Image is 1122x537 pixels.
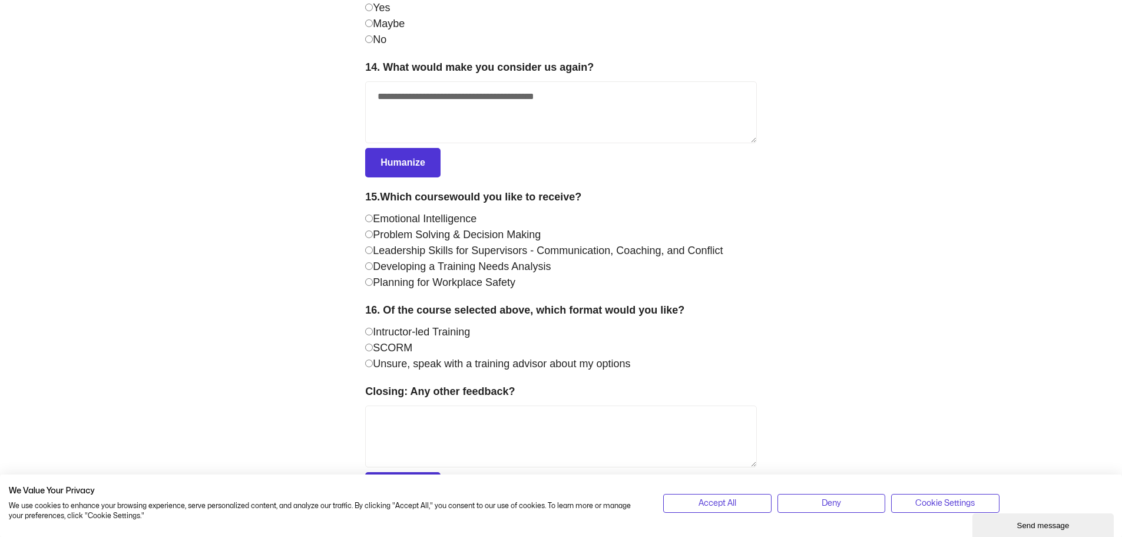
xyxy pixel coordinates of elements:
[365,4,373,11] input: Yes
[365,360,373,367] input: Unsure, speak with a training advisor about my options
[365,34,386,45] label: No
[365,35,373,43] input: No
[365,19,373,27] input: Maybe
[365,245,723,256] label: Leadership Skills for Supervisors - Communication, Coaching, and Conflict
[365,60,757,81] label: 14. What would make you consider us again?
[822,497,841,510] span: Deny
[365,358,630,370] label: Unsure, speak with a training advisor about my options
[365,189,757,211] label: 15. would you like to receive?
[365,278,373,286] input: Planning for Workplace Safety
[380,191,449,203] strong: Which course
[972,511,1116,537] iframe: chat widget
[365,2,390,14] label: Yes
[365,276,515,288] label: Planning for Workplace Safety
[365,18,405,29] label: Maybe
[365,342,412,354] label: SCORM
[9,501,646,521] p: We use cookies to enhance your browsing experience, serve personalized content, and analyze our t...
[365,230,373,238] input: Problem Solving & Decision Making
[365,148,441,177] button: Humanize
[777,494,885,513] button: Deny all cookies
[365,246,373,254] input: Leadership Skills for Supervisors - Communication, Coaching, and Conflict
[365,215,373,222] input: Emotional Intelligence
[365,302,757,324] label: 16. Of the course selected above, which format would you like?
[365,384,757,406] label: Closing: Any other feedback?
[663,494,771,513] button: Accept all cookies
[365,326,470,338] label: Intructor-led Training
[365,261,551,272] label: Developing a Training Needs Analysis
[365,262,373,270] input: Developing a Training Needs Analysis
[891,494,999,513] button: Adjust cookie preferences
[699,497,736,510] span: Accept All
[365,229,541,241] label: Problem Solving & Decision Making
[365,213,476,225] label: Emotional Intelligence
[365,344,373,351] input: SCORM
[915,497,975,510] span: Cookie Settings
[9,486,646,496] h2: We Value Your Privacy
[365,328,373,335] input: Intructor-led Training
